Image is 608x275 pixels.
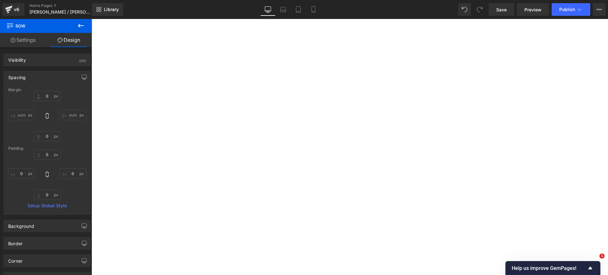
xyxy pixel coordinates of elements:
div: Padding [8,146,86,151]
span: Help us improve GemPages! [512,265,586,271]
div: Margin [8,88,86,92]
span: Save [496,6,507,13]
button: Undo [458,3,471,16]
a: Tablet [291,3,306,16]
iframe: Intercom live chat [586,253,602,269]
a: Desktop [260,3,275,16]
a: Laptop [275,3,291,16]
a: New Library [92,3,123,16]
a: v6 [3,3,24,16]
button: Show survey - Help us improve GemPages! [512,264,594,272]
a: Mobile [306,3,321,16]
input: 0 [8,110,35,120]
div: Border [8,237,22,246]
input: 0 [60,168,86,179]
a: Setup Global Style [8,203,86,208]
a: Preview [517,3,549,16]
div: Corner [8,255,22,264]
input: 0 [34,131,60,141]
a: Home Pages [29,3,102,8]
span: Library [104,7,119,12]
span: 1 [599,253,605,259]
div: v6 [13,5,21,14]
span: Preview [524,6,541,13]
span: [PERSON_NAME] / [PERSON_NAME] / [PERSON_NAME] [29,9,90,15]
div: Spacing [8,71,26,80]
div: Visibility [8,54,26,63]
div: Background [8,220,34,229]
button: More [593,3,605,16]
input: 0 [60,110,86,120]
span: Publish [559,7,575,12]
input: 0 [8,168,35,179]
button: Publish [552,3,590,16]
input: 0 [34,149,60,160]
button: Redo [473,3,486,16]
input: 0 [34,190,60,200]
a: Design [46,33,92,47]
div: (All) [79,54,86,64]
input: 0 [34,91,60,101]
span: Row [6,19,70,33]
